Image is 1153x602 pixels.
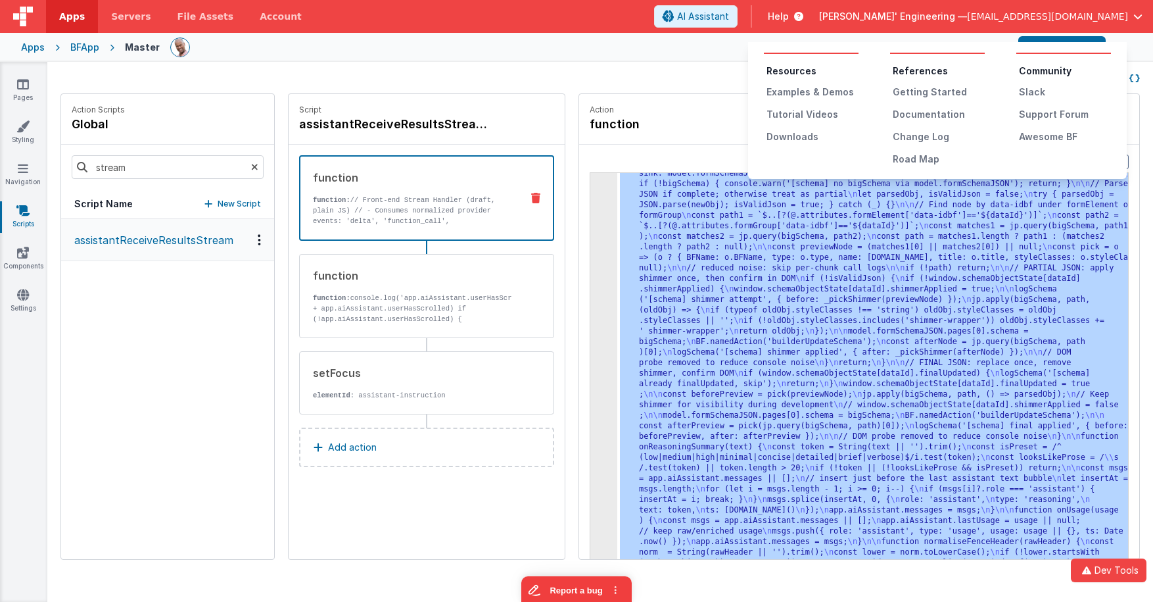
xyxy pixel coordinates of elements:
div: Road Map [893,153,985,166]
div: Examples & Demos [766,86,859,99]
div: Documentation [893,108,985,121]
div: Getting Started [893,86,985,99]
li: Community [1019,64,1111,78]
div: Change Log [893,130,985,143]
button: Dev Tools [1071,559,1146,582]
div: Tutorial Videos [766,108,859,121]
div: Slack [1019,86,1111,99]
div: Downloads [766,130,859,143]
div: Awesome BF [1019,130,1111,143]
div: Support Forum [1019,108,1111,121]
li: References [893,64,985,78]
li: Resources [766,64,859,78]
